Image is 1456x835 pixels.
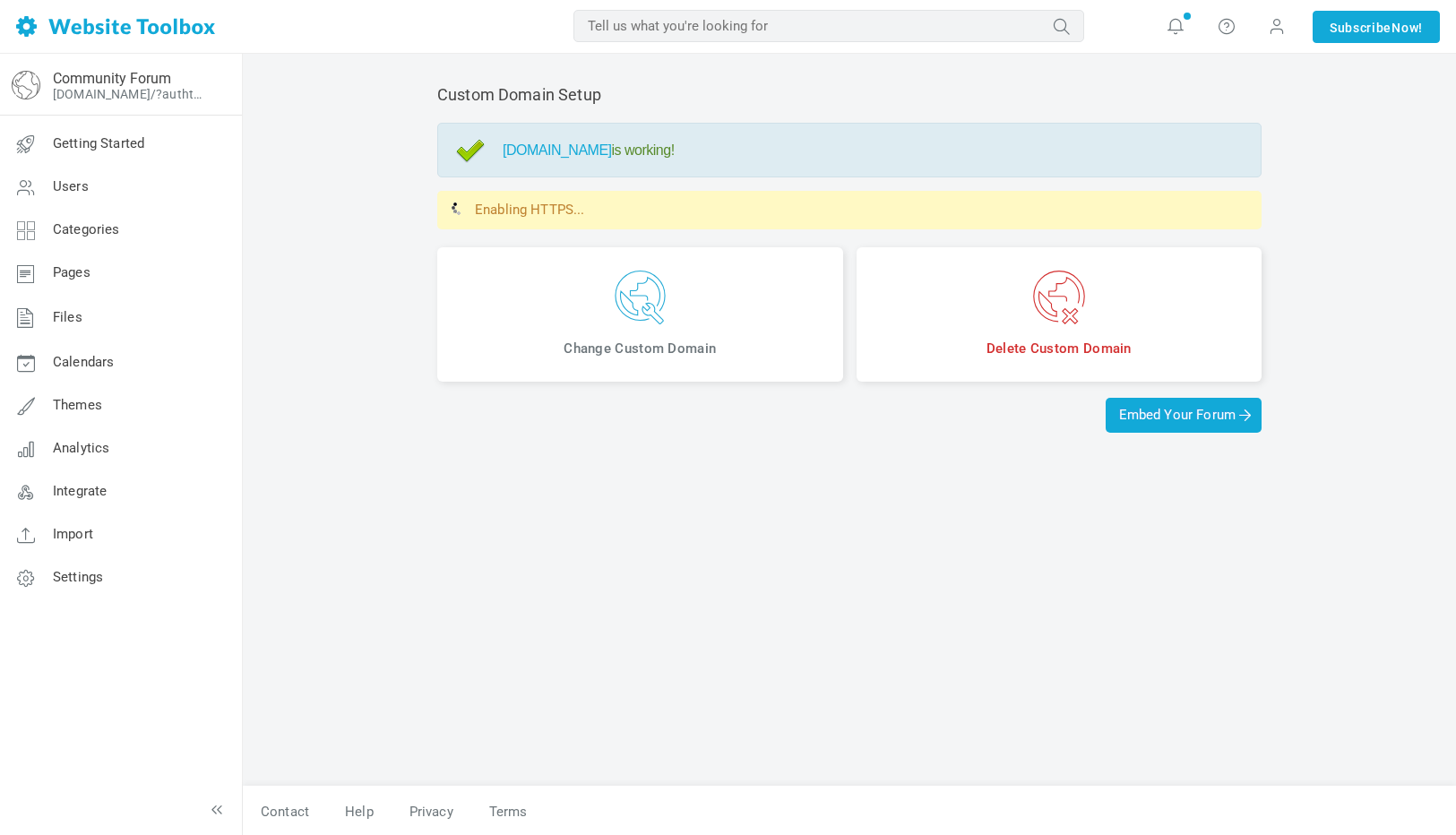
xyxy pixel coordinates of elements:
[437,191,1262,229] p: Enabling HTTPS...
[53,483,107,499] span: Integrate
[503,142,1243,159] h4: is working!
[870,340,1249,357] span: Delete Custom Domain
[53,354,114,370] span: Calendars
[53,440,109,456] span: Analytics
[327,796,392,828] a: Help
[53,264,90,280] span: Pages
[53,135,144,151] span: Getting Started
[53,87,209,101] a: [DOMAIN_NAME]/?authtoken=9edb5420216d158e0a2f3814b9f84df9&rememberMe=1
[437,85,1262,105] h2: Custom Domain Setup
[573,10,1084,42] input: Tell us what you're looking for
[1313,11,1440,43] a: SubscribeNow!
[870,271,1249,324] img: icon-delete-domain.svg
[243,796,327,828] a: Contact
[53,526,93,542] span: Import
[503,142,612,158] a: [DOMAIN_NAME]
[53,178,89,194] span: Users
[451,271,830,324] img: icon-change-domain.svg
[1119,407,1248,423] span: Embed Your Forum
[451,340,830,357] span: Change Custom Domain
[53,221,120,237] span: Categories
[53,70,171,87] a: Community Forum
[53,569,103,585] span: Settings
[53,309,82,325] span: Files
[1391,18,1423,38] span: Now!
[53,397,102,413] span: Themes
[12,71,40,99] img: globe-icon.png
[437,247,843,382] a: Change Custom Domain
[392,796,471,828] a: Privacy
[471,796,528,828] a: Terms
